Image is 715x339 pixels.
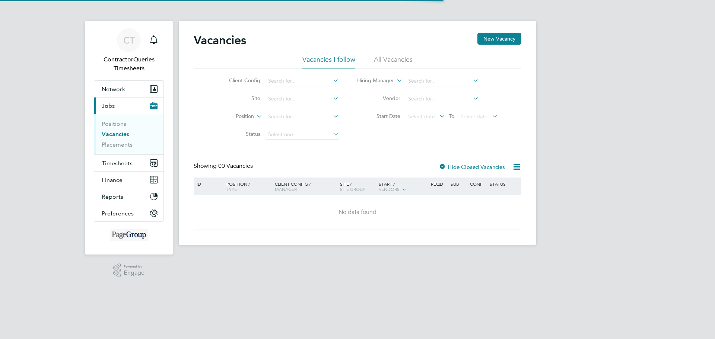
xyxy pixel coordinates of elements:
[273,178,338,195] div: Client Config /
[194,162,254,170] div: Showing
[266,112,339,122] input: Search for...
[102,210,134,217] span: Preferences
[449,178,468,190] div: Sub
[211,113,254,120] label: Position
[429,178,448,190] div: Reqd
[266,76,339,86] input: Search for...
[377,178,429,196] div: Start /
[123,35,135,45] span: CT
[194,33,246,48] h2: Vacancies
[275,186,297,192] span: Manager
[266,94,339,104] input: Search for...
[102,176,123,183] span: Finance
[374,55,413,68] li: All Vacancies
[468,178,487,190] div: Conf
[379,186,400,192] span: Vendors
[85,21,173,255] nav: Main navigation
[102,141,133,148] a: Placements
[221,178,273,195] div: Position /
[439,163,505,170] label: Hide Closed Vacancies
[94,188,163,205] button: Reports
[217,77,260,84] label: Client Config
[357,113,400,119] label: Start Date
[124,263,144,270] span: Powered by
[340,186,365,192] span: Site Group
[94,28,164,73] a: CTContractorQueries Timesheets
[461,113,487,120] span: Select date
[447,111,457,121] span: To
[110,229,148,241] img: michaelpageint-logo-retina.png
[102,86,125,93] span: Network
[477,33,521,45] button: New Vacancy
[338,178,377,195] div: Site /
[488,178,520,190] div: Status
[226,186,237,192] span: Type
[408,113,435,120] span: Select date
[102,120,126,127] a: Positions
[406,94,479,104] input: Search for...
[217,131,260,137] label: Status
[218,162,253,170] span: 00 Vacancies
[94,114,163,154] div: Jobs
[94,55,164,73] span: ContractorQueries Timesheets
[94,81,163,97] button: Network
[406,76,479,86] input: Search for...
[217,95,260,102] label: Site
[266,129,339,140] input: Select one
[94,172,163,188] button: Finance
[302,55,355,68] li: Vacancies I follow
[102,102,115,109] span: Jobs
[113,263,145,278] a: Powered byEngage
[94,229,164,241] a: Go to home page
[102,160,133,167] span: Timesheets
[195,178,221,190] div: ID
[357,95,400,102] label: Vendor
[94,205,163,221] button: Preferences
[124,270,144,276] span: Engage
[94,155,163,171] button: Timesheets
[102,193,123,200] span: Reports
[102,131,129,138] a: Vacancies
[195,208,520,216] div: No data found
[94,97,163,114] button: Jobs
[351,77,394,84] label: Hiring Manager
